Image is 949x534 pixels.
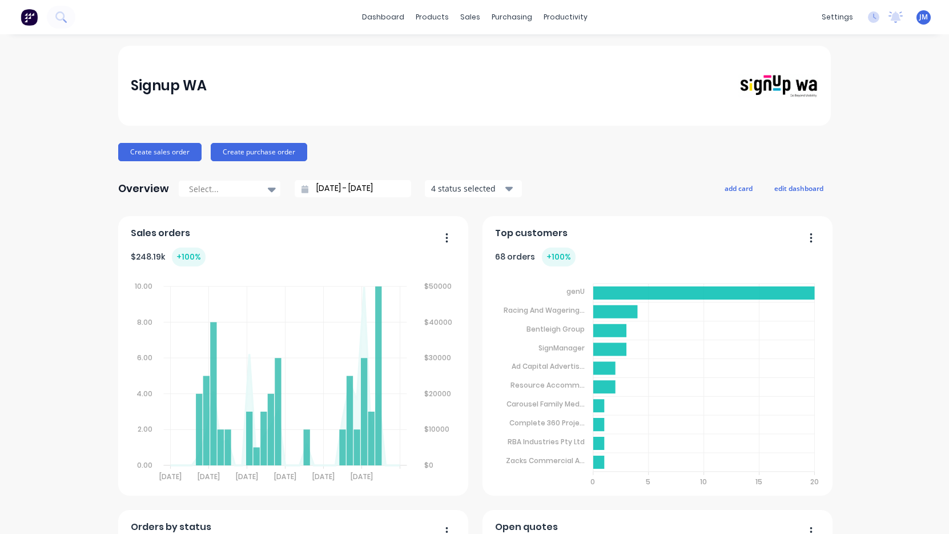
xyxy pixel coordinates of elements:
[504,305,585,315] tspan: Racing And Wagering...
[425,317,453,326] tspan: $40000
[425,389,452,398] tspan: $20000
[131,226,190,240] span: Sales orders
[172,248,206,266] div: + 100 %
[137,424,152,434] tspan: 2.00
[118,177,169,200] div: Overview
[136,460,152,470] tspan: 0.00
[159,472,182,481] tspan: [DATE]
[211,143,307,161] button: Create purchase order
[21,9,38,26] img: Factory
[136,317,152,326] tspan: 8.00
[136,353,152,362] tspan: 6.00
[495,520,558,534] span: Open quotes
[131,248,206,266] div: $ 248.19k
[410,9,455,26] div: products
[509,418,585,428] tspan: Complete 360 Proje...
[538,342,585,352] tspan: SignManager
[351,472,373,481] tspan: [DATE]
[646,477,650,487] tspan: 5
[455,9,486,26] div: sales
[755,477,762,487] tspan: 15
[136,389,152,398] tspan: 4.00
[425,353,452,362] tspan: $30000
[198,472,220,481] tspan: [DATE]
[542,248,576,266] div: + 100 %
[508,437,585,447] tspan: RBA Industries Pty Ltd
[236,472,258,481] tspan: [DATE]
[506,456,585,465] tspan: Zacks Commercial A...
[118,143,202,161] button: Create sales order
[495,248,576,266] div: 68 orders
[425,424,450,434] tspan: $10000
[486,9,538,26] div: purchasing
[700,477,707,487] tspan: 10
[495,226,568,240] span: Top customers
[506,399,585,409] tspan: Carousel Family Med...
[425,460,434,470] tspan: $0
[512,361,585,371] tspan: Ad Capital Advertis...
[134,281,152,291] tspan: 10.00
[131,74,207,97] div: Signup WA
[717,181,760,196] button: add card
[431,182,503,194] div: 4 status selected
[510,380,585,390] tspan: Resource Accomm...
[425,281,452,291] tspan: $50000
[131,520,211,534] span: Orders by status
[590,477,595,487] tspan: 0
[425,180,522,197] button: 4 status selected
[356,9,410,26] a: dashboard
[312,472,335,481] tspan: [DATE]
[738,74,818,98] img: Signup WA
[274,472,296,481] tspan: [DATE]
[919,12,928,22] span: JM
[767,181,831,196] button: edit dashboard
[538,9,593,26] div: productivity
[526,324,585,334] tspan: Bentleigh Group
[566,286,585,296] tspan: genU
[810,477,819,487] tspan: 20
[816,9,859,26] div: settings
